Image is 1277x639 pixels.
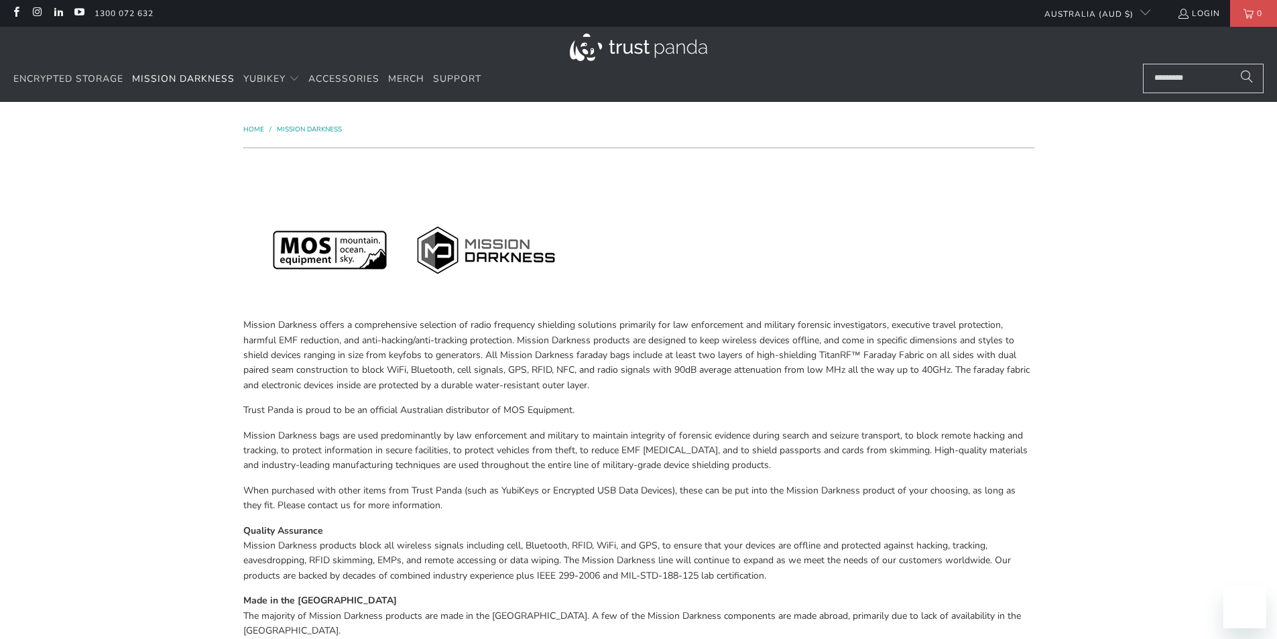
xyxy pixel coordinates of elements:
span: Encrypted Storage [13,72,123,85]
span: / [269,125,271,134]
p: The majority of Mission Darkness products are made in the [GEOGRAPHIC_DATA]. A few of the Mission... [243,593,1034,638]
a: Trust Panda Australia on YouTube [73,8,84,19]
iframe: Button to launch messaging window [1223,585,1266,628]
nav: Translation missing: en.navigation.header.main_nav [13,64,481,95]
a: Encrypted Storage [13,64,123,95]
a: Accessories [308,64,379,95]
a: Merch [388,64,424,95]
p: When purchased with other items from Trust Panda (such as YubiKeys or Encrypted USB Data Devices)... [243,483,1034,514]
p: Mission Darkness bags are used predominantly by law enforcement and military to maintain integrit... [243,428,1034,473]
a: Mission Darkness [132,64,235,95]
strong: Quality Assurance [243,524,323,537]
span: Support [433,72,481,85]
a: Trust Panda Australia on Instagram [31,8,42,19]
a: Trust Panda Australia on Facebook [10,8,21,19]
img: Trust Panda Australia [570,34,707,61]
p: Mission Darkness offers a comprehensive selection of radio frequency shielding solutions primaril... [243,318,1034,393]
summary: YubiKey [243,64,300,95]
span: Home [243,125,264,134]
a: Home [243,125,266,134]
button: Search [1230,64,1264,93]
span: Mission Darkness [132,72,235,85]
a: Support [433,64,481,95]
span: Accessories [308,72,379,85]
span: YubiKey [243,72,286,85]
a: 1300 072 632 [95,6,154,21]
a: Trust Panda Australia on LinkedIn [52,8,64,19]
input: Search... [1143,64,1264,93]
span: Merch [388,72,424,85]
p: Trust Panda is proud to be an official Australian distributor of MOS Equipment. [243,403,1034,418]
p: Mission Darkness products block all wireless signals including cell, Bluetooth, RFID, WiFi, and G... [243,524,1034,584]
span: radio signals with 90dB average attenuation from low MHz all the way up to 40GHz [597,363,951,376]
a: Login [1177,6,1220,21]
a: Mission Darkness [277,125,342,134]
strong: Made in the [GEOGRAPHIC_DATA] [243,594,397,607]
